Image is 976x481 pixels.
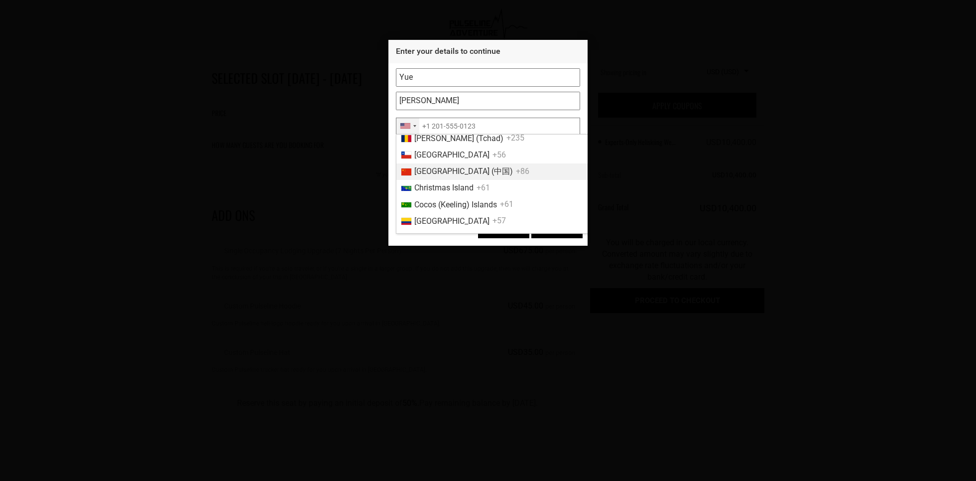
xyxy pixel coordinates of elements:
[396,92,580,110] input: Last Name
[414,150,489,160] span: [GEOGRAPHIC_DATA]
[396,118,419,134] div: United States: +1
[477,183,490,192] span: +61
[500,200,513,209] span: +61
[414,183,474,192] span: Christmas Island
[414,200,497,209] span: Cocos (Keeling) Islands
[414,216,489,226] span: [GEOGRAPHIC_DATA]
[489,233,507,242] span: +269
[396,68,580,87] input: First Name
[506,134,524,143] span: +235
[414,166,513,176] span: [GEOGRAPHIC_DATA] (中国)
[516,166,529,176] span: +86
[396,118,580,135] input: +1 201-555-0123
[414,233,487,242] span: Comoros (‫جزر القمر‬‎)
[492,150,506,160] span: +56
[388,40,588,63] div: Enter your details to continue
[414,134,503,143] span: [PERSON_NAME] (Tchad)
[492,216,506,226] span: +57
